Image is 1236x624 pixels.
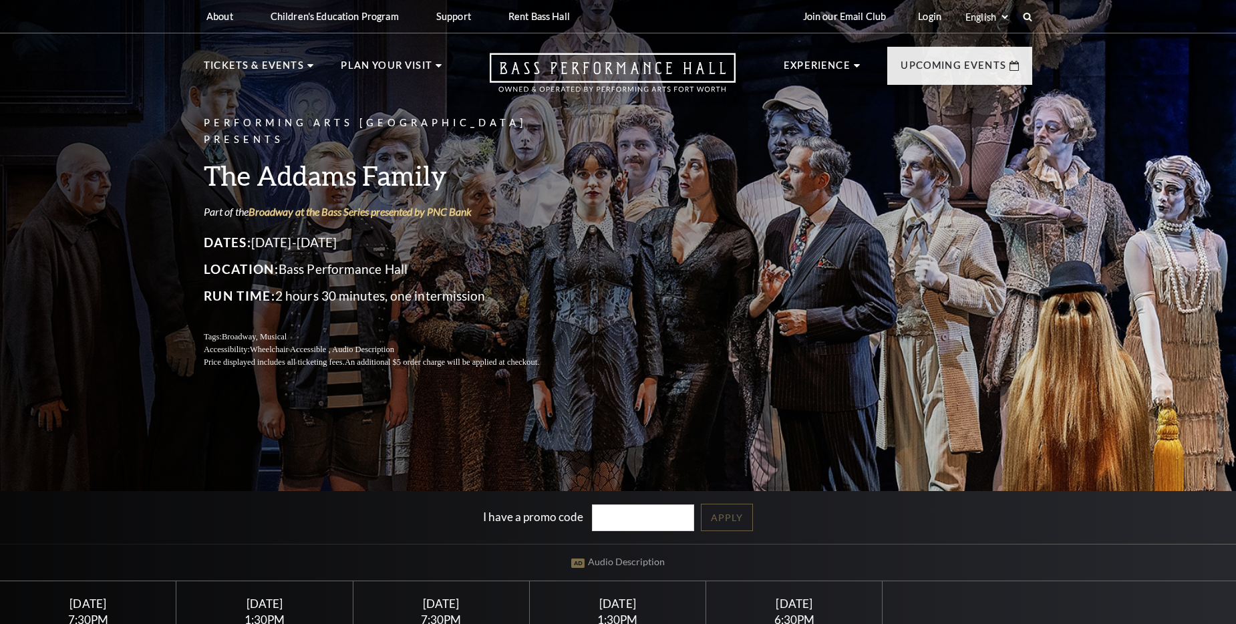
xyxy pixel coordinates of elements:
[192,597,337,611] div: [DATE]
[436,11,471,22] p: Support
[249,205,472,218] a: Broadway at the Bass Series presented by PNC Bank
[204,235,251,250] span: Dates:
[222,332,287,341] span: Broadway, Musical
[204,356,571,369] p: Price displayed includes all ticketing fees.
[722,597,867,611] div: [DATE]
[250,345,394,354] span: Wheelchair Accessible , Audio Description
[901,57,1006,82] p: Upcoming Events
[204,204,571,219] p: Part of the
[369,597,513,611] div: [DATE]
[483,509,583,523] label: I have a promo code
[204,115,571,148] p: Performing Arts [GEOGRAPHIC_DATA] Presents
[345,357,539,367] span: An additional $5 order charge will be applied at checkout.
[204,158,571,192] h3: The Addams Family
[16,597,160,611] div: [DATE]
[341,57,432,82] p: Plan Your Visit
[204,331,571,343] p: Tags:
[206,11,233,22] p: About
[204,259,571,280] p: Bass Performance Hall
[204,285,571,307] p: 2 hours 30 minutes, one intermission
[204,288,275,303] span: Run Time:
[204,232,571,253] p: [DATE]-[DATE]
[546,597,690,611] div: [DATE]
[204,343,571,356] p: Accessibility:
[784,57,851,82] p: Experience
[204,57,304,82] p: Tickets & Events
[963,11,1010,23] select: Select:
[508,11,570,22] p: Rent Bass Hall
[204,261,279,277] span: Location:
[271,11,399,22] p: Children's Education Program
